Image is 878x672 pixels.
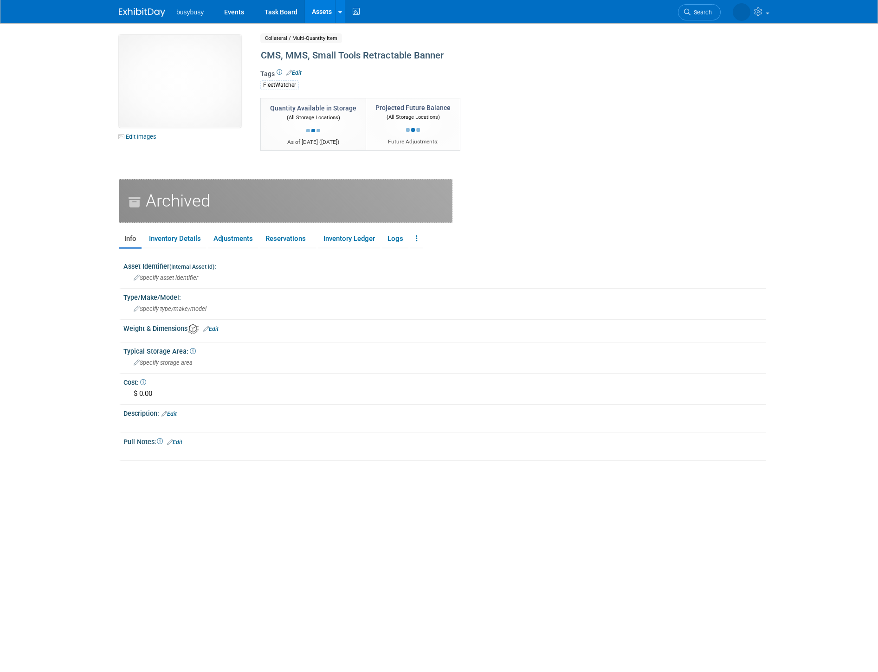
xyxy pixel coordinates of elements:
[203,326,219,332] a: Edit
[119,131,160,142] a: Edit Images
[208,231,258,247] a: Adjustments
[260,80,299,90] div: FleetWatcher
[134,274,198,281] span: Specify asset identifier
[123,407,766,419] div: Description:
[260,33,342,43] span: Collateral / Multi-Quantity Item
[260,69,683,96] div: Tags
[169,264,214,270] small: (Internal Asset Id)
[406,128,420,132] img: loading...
[123,348,196,355] span: Typical Storage Area:
[382,231,408,247] a: Logs
[134,359,193,366] span: Specify storage area
[375,138,451,146] div: Future Adjustments:
[119,231,142,247] a: Info
[161,411,177,417] a: Edit
[123,291,766,302] div: Type/Make/Model:
[321,139,337,145] span: [DATE]
[119,8,165,17] img: ExhibitDay
[134,305,207,312] span: Specify type/make/model
[258,47,683,64] div: CMS, MMS, Small Tools Retractable Banner
[270,113,356,122] div: (All Storage Locations)
[691,9,712,16] span: Search
[123,259,766,271] div: Asset Identifier :
[167,439,182,446] a: Edit
[188,324,199,334] img: Asset Weight and Dimensions
[123,322,766,334] div: Weight & Dimensions
[176,8,204,16] span: busybusy
[130,387,759,401] div: $ 0.00
[270,103,356,113] div: Quantity Available in Storage
[318,231,380,247] a: Inventory Ledger
[306,129,320,133] img: loading...
[123,375,766,387] div: Cost:
[733,3,750,21] img: Braden Gillespie
[286,70,302,76] a: Edit
[260,231,316,247] a: Reservations
[375,103,451,112] div: Projected Future Balance
[119,35,241,128] img: View Images
[143,231,206,247] a: Inventory Details
[123,435,766,447] div: Pull Notes:
[375,112,451,121] div: (All Storage Locations)
[270,138,356,146] div: As of [DATE] ( )
[119,179,452,223] div: Archived
[678,4,721,20] a: Search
